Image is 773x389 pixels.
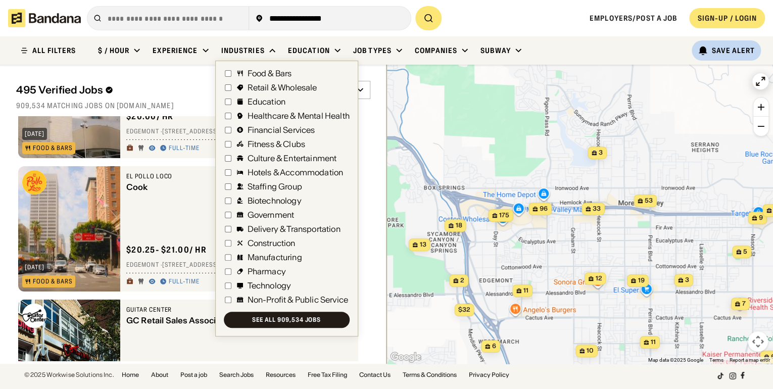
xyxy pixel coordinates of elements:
div: Full-time [169,278,200,286]
div: See all 909,534 jobs [252,317,321,323]
div: GC Retail Sales Associate (Part-Time) [126,316,335,325]
span: 12 [595,274,602,283]
a: Open this area in Google Maps (opens a new window) [389,351,422,364]
span: 6 [492,342,496,351]
div: Staffing Group [248,182,302,190]
div: Industries [221,46,265,55]
div: Retail & Wholesale [248,83,317,91]
div: $ 20.00 / hr [126,111,174,122]
a: Home [122,372,139,378]
div: Cook [126,182,335,192]
div: Government [248,211,295,219]
div: $ / hour [98,46,129,55]
div: Hotels & Accommodation [248,168,344,176]
span: 33 [593,205,601,213]
div: Financial Services [248,126,315,134]
span: Map data ©2025 Google [648,357,703,363]
div: Save Alert [712,46,755,55]
span: 10 [587,347,594,355]
a: Contact Us [359,372,391,378]
a: Privacy Policy [469,372,509,378]
span: 5 [743,248,747,256]
div: Manufacturing [248,253,302,261]
div: Construction [248,239,296,247]
span: 11 [523,286,528,295]
div: El Pollo Loco [126,172,335,180]
span: 19 [638,276,644,285]
span: 53 [645,197,653,205]
div: Biotechnology [248,197,302,205]
img: El Pollo Loco logo [22,170,46,194]
div: [DATE] [25,131,44,137]
a: About [151,372,168,378]
div: Technology [248,281,292,289]
div: Edgemont · [STREET_ADDRESS] · [GEOGRAPHIC_DATA] [126,261,352,269]
div: Education [288,46,330,55]
span: 9 [759,214,763,222]
div: [DATE] [25,264,44,270]
span: 13 [419,240,426,249]
img: Bandana logotype [8,9,81,27]
div: Delivery & Transportation [248,225,341,233]
div: Food & Bars [33,145,73,151]
span: $32 [458,306,470,313]
a: Employers/Post a job [590,14,677,23]
a: Free Tax Filing [308,372,347,378]
div: Guitar Center [126,306,335,314]
span: 11 [651,338,656,347]
a: Resources [266,372,296,378]
div: Education [248,98,285,106]
div: $ 20.25 - $21.00 / hr [126,245,207,255]
div: Companies [415,46,457,55]
span: 2 [460,276,464,285]
div: Fitness & Clubs [248,140,305,148]
div: Experience [153,46,198,55]
div: Non-Profit & Public Service [248,296,348,304]
div: grid [16,116,370,361]
a: Terms (opens in new tab) [709,357,723,363]
div: Pharmacy [248,267,286,275]
div: Food & Bars [33,278,73,284]
div: 495 Verified Jobs [16,84,242,96]
a: Terms & Conditions [403,372,457,378]
span: 175 [499,211,509,220]
img: Google [389,351,422,364]
div: Culture & Entertainment [248,154,337,162]
button: Map camera controls [748,331,768,352]
span: 18 [455,221,462,230]
div: Healthcare & Mental Health [248,112,350,120]
div: Full-time [169,144,200,153]
div: Edgemont · [STREET_ADDRESS] · [GEOGRAPHIC_DATA] [126,128,352,136]
span: 96 [540,205,548,213]
span: 3 [599,149,603,157]
div: ALL FILTERS [32,47,76,54]
div: 909,534 matching jobs on [DOMAIN_NAME] [16,101,370,110]
span: 7 [742,300,745,308]
div: © 2025 Workwise Solutions Inc. [24,372,114,378]
div: Food & Bars [248,69,292,77]
div: Subway [480,46,511,55]
span: 3 [685,276,689,284]
a: Search Jobs [219,372,254,378]
a: Report a map error [730,357,770,363]
img: Guitar Center logo [22,304,46,328]
a: Post a job [180,372,207,378]
div: Job Types [353,46,392,55]
div: SIGN-UP / LOGIN [697,14,757,23]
